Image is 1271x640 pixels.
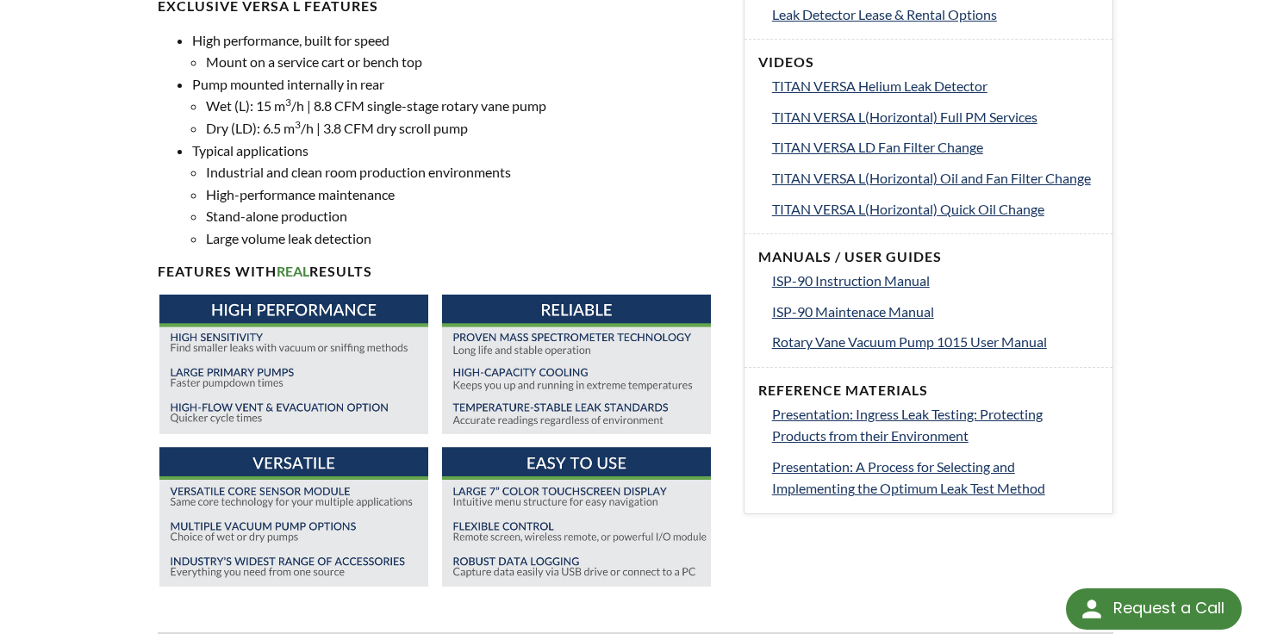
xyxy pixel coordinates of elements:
[206,205,723,227] li: Stand-alone production
[1078,595,1106,623] img: round button
[192,29,723,73] li: High performance, built for speed
[206,117,723,140] li: Dry (LD): 6.5 m /h | 3.8 CFM dry scroll pump
[772,201,1044,217] span: TITAN VERSA L(Horizontal) Quick Oil Change
[159,295,429,587] img: High Performance and Versatility
[772,303,934,320] span: ISP-90 Maintenace Manual
[772,198,1099,221] a: TITAN VERSA L(Horizontal) Quick Oil Change
[772,139,983,155] span: TITAN VERSA LD Fan Filter Change
[442,295,712,587] img: Reliability and Easy to Use
[772,333,1047,350] span: Rotary Vane Vacuum Pump 1015 User Manual
[772,109,1037,125] span: TITAN VERSA L(Horizontal) Full PM Services
[772,270,1099,292] a: ISP-90 Instruction Manual
[758,382,1099,400] h4: Reference Materials
[1113,588,1224,628] div: Request a Call
[192,73,723,140] li: Pump mounted internally in rear
[772,167,1099,190] a: TITAN VERSA L(Horizontal) Oil and Fan Filter Change
[772,458,1045,497] span: Presentation: A Process for Selecting and Implementing the Optimum Leak Test Method
[285,96,291,109] sup: 3
[772,406,1043,444] span: Presentation: Ingress Leak Testing: Protecting Products from their Environment
[158,263,723,281] h4: FEATURES WITH RESULTS
[772,272,930,289] span: ISP-90 Instruction Manual
[206,95,723,117] li: Wet (L): 15 m /h | 8.8 CFM single-stage rotary vane pump
[206,51,723,73] li: Mount on a service cart or bench top
[772,75,1099,97] a: TITAN VERSA Helium Leak Detector
[772,106,1099,128] a: TITAN VERSA L(Horizontal) Full PM Services
[772,301,1099,323] a: ISP-90 Maintenace Manual
[206,227,723,250] li: Large volume leak detection
[277,263,309,279] strong: REAL
[206,183,723,206] li: High-performance maintenance
[772,3,1099,26] a: Leak Detector Lease & Rental Options
[772,6,997,22] span: Leak Detector Lease & Rental Options
[758,248,1099,266] h4: Manuals / User Guides
[772,403,1099,447] a: Presentation: Ingress Leak Testing: Protecting Products from their Environment
[206,161,723,183] li: Industrial and clean room production environments
[758,53,1099,71] h4: Videos
[772,456,1099,500] a: Presentation: A Process for Selecting and Implementing the Optimum Leak Test Method
[772,136,1099,158] a: TITAN VERSA LD Fan Filter Change
[295,118,301,131] sup: 3
[192,140,723,250] li: Typical applications
[1066,588,1242,630] div: Request a Call
[772,170,1091,186] span: TITAN VERSA L(Horizontal) Oil and Fan Filter Change
[772,331,1099,353] a: Rotary Vane Vacuum Pump 1015 User Manual
[772,78,988,94] span: TITAN VERSA Helium Leak Detector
